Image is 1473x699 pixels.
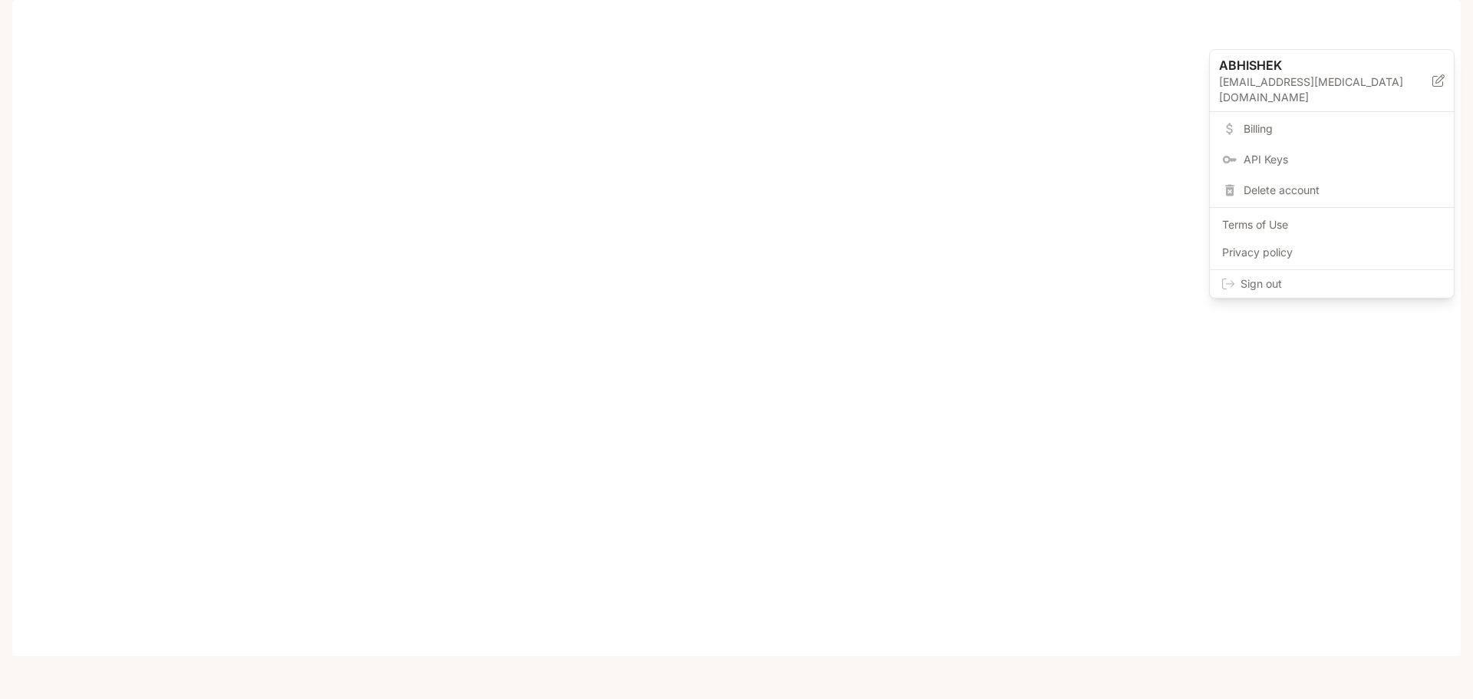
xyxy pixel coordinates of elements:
a: Privacy policy [1213,239,1451,266]
div: Delete account [1213,176,1451,204]
a: API Keys [1213,146,1451,173]
p: ABHISHEK [1219,56,1408,74]
div: Sign out [1210,270,1454,298]
span: Privacy policy [1222,245,1442,260]
a: Terms of Use [1213,211,1451,239]
span: Sign out [1241,276,1442,292]
span: API Keys [1244,152,1442,167]
span: Terms of Use [1222,217,1442,232]
a: Billing [1213,115,1451,143]
p: [EMAIL_ADDRESS][MEDICAL_DATA][DOMAIN_NAME] [1219,74,1432,105]
span: Billing [1244,121,1442,137]
div: ABHISHEK[EMAIL_ADDRESS][MEDICAL_DATA][DOMAIN_NAME] [1210,50,1454,112]
span: Delete account [1244,183,1442,198]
